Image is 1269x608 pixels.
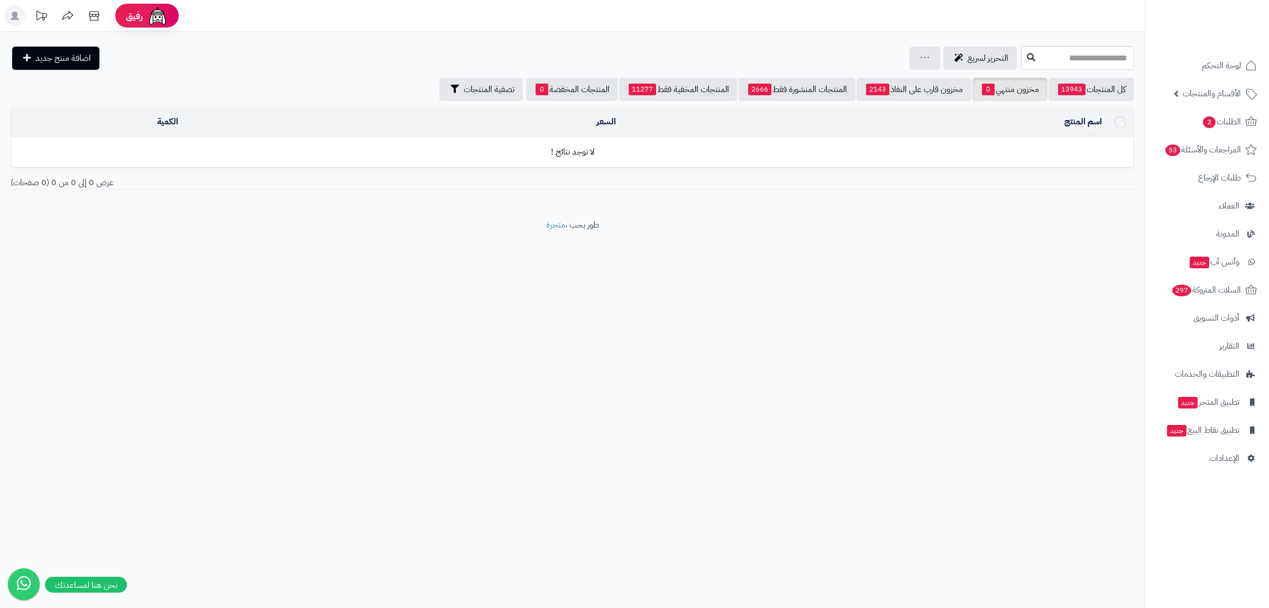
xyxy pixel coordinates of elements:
[943,47,1017,70] a: التحرير لسريع
[1198,170,1241,185] span: طلبات الإرجاع
[1152,305,1263,331] a: أدوات التسويق
[1152,333,1263,359] a: التقارير
[1152,361,1263,387] a: التطبيقات والخدمات
[1172,285,1191,296] span: 297
[1177,395,1239,410] span: تطبيق المتجر
[1058,84,1086,95] span: 13943
[1167,425,1187,437] span: جديد
[526,78,618,101] a: المنتجات المخفضة0
[1190,257,1209,268] span: جديد
[1152,277,1263,303] a: السلات المتروكة297
[1219,339,1239,353] span: التقارير
[1193,311,1239,325] span: أدوات التسويق
[1064,115,1102,128] a: اسم المنتج
[748,84,771,95] span: 2666
[1175,367,1239,382] span: التطبيقات والخدمات
[1165,144,1180,156] span: 53
[1152,165,1263,190] a: طلبات الإرجاع
[1171,283,1241,297] span: السلات المتروكة
[1152,53,1263,78] a: لوحة التحكم
[1152,137,1263,162] a: المراجعات والأسئلة53
[866,84,889,95] span: 2143
[11,138,1134,167] td: لا توجد نتائج !
[157,115,178,128] a: الكمية
[1152,446,1263,471] a: الإعدادات
[1152,249,1263,275] a: وآتس آبجديد
[596,115,616,128] a: السعر
[1219,198,1239,213] span: العملاء
[1164,142,1241,157] span: المراجعات والأسئلة
[982,84,995,95] span: 0
[1152,418,1263,443] a: تطبيق نقاط البيعجديد
[619,78,738,101] a: المنتجات المخفية فقط11277
[3,177,573,189] div: عرض 0 إلى 0 من 0 (0 صفحات)
[1152,193,1263,219] a: العملاء
[1152,389,1263,415] a: تطبيق المتجرجديد
[1178,397,1198,409] span: جديد
[1152,221,1263,247] a: المدونة
[546,219,565,231] a: متجرة
[439,78,523,101] button: تصفية المنتجات
[739,78,856,101] a: المنتجات المنشورة فقط2666
[1203,116,1216,128] span: 2
[629,84,656,95] span: 11277
[1216,226,1239,241] span: المدونة
[1197,30,1259,52] img: logo-2.png
[35,52,91,65] span: اضافة منتج جديد
[126,10,143,22] span: رفيق
[1202,58,1241,73] span: لوحة التحكم
[464,83,514,96] span: تصفية المنتجات
[147,5,168,26] img: ai-face.png
[1189,255,1239,269] span: وآتس آب
[972,78,1047,101] a: مخزون منتهي0
[857,78,971,101] a: مخزون قارب على النفاذ2143
[536,84,548,95] span: 0
[968,52,1008,65] span: التحرير لسريع
[1152,109,1263,134] a: الطلبات2
[12,47,99,70] a: اضافة منتج جديد
[1166,423,1239,438] span: تطبيق نقاط البيع
[1202,114,1241,129] span: الطلبات
[28,5,54,29] a: تحديثات المنصة
[1049,78,1134,101] a: كل المنتجات13943
[1183,86,1241,101] span: الأقسام والمنتجات
[1209,451,1239,466] span: الإعدادات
